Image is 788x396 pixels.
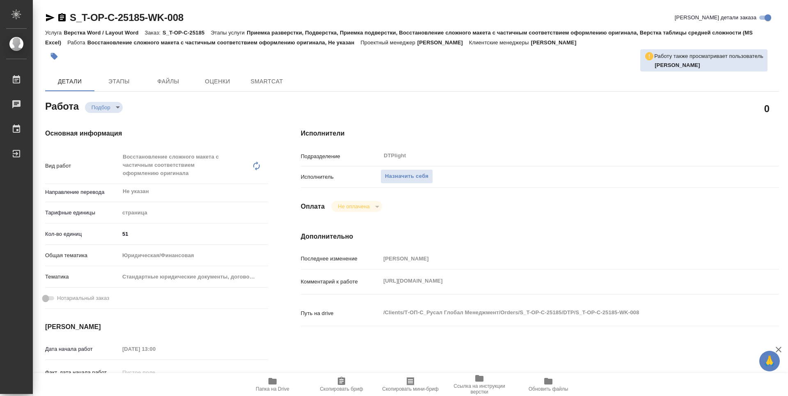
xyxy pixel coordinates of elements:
div: страница [119,206,268,220]
p: Вид работ [45,162,119,170]
p: Верстка Word / Layout Word [64,30,144,36]
p: Путь на drive [301,309,380,318]
p: Приемка разверстки, Подверстка, Приемка подверстки, Восстановление сложного макета с частичным со... [45,30,753,46]
span: Файлы [149,76,188,87]
span: Папка на Drive [256,386,289,392]
p: Работу также просматривает пользователь [654,52,763,60]
button: Назначить себя [380,169,433,184]
p: Клиентские менеджеры [469,39,531,46]
button: Не оплачена [335,203,372,210]
p: Тарифные единицы [45,209,119,217]
p: Факт. дата начала работ [45,368,119,377]
input: Пустое поле [119,366,191,378]
div: Юридическая/Финансовая [119,249,268,262]
p: Комментарий к работе [301,278,380,286]
textarea: /Clients/Т-ОП-С_Русал Глобал Менеджмент/Orders/S_T-OP-C-25185/DTP/S_T-OP-C-25185-WK-008 [380,306,739,320]
span: Скопировать мини-бриф [382,386,438,392]
input: ✎ Введи что-нибудь [119,228,268,240]
h4: [PERSON_NAME] [45,322,268,332]
h2: 0 [764,101,770,115]
span: SmartCat [247,76,286,87]
div: Подбор [331,201,382,212]
h4: Основная информация [45,129,268,138]
button: Обновить файлы [514,373,583,396]
p: Услуга [45,30,64,36]
h4: Оплата [301,202,325,212]
span: Нотариальный заказ [57,294,109,302]
button: Ссылка на инструкции верстки [445,373,514,396]
p: Направление перевода [45,188,119,196]
span: Скопировать бриф [320,386,363,392]
p: Общая тематика [45,251,119,260]
button: Папка на Drive [238,373,307,396]
p: Восстановление сложного макета с частичным соответствием оформлению оригинала, Не указан [87,39,361,46]
p: Заказ: [145,30,163,36]
h4: Исполнители [301,129,779,138]
button: Скопировать ссылку для ЯМессенджера [45,13,55,23]
button: Скопировать мини-бриф [376,373,445,396]
p: Малофеева Екатерина [655,61,763,69]
p: [PERSON_NAME] [417,39,469,46]
a: S_T-OP-C-25185-WK-008 [70,12,183,23]
p: Подразделение [301,152,380,161]
span: Оценки [198,76,237,87]
span: Ссылка на инструкции верстки [450,383,509,395]
p: [PERSON_NAME] [531,39,582,46]
span: Назначить себя [385,172,428,181]
button: 🙏 [759,351,780,371]
p: Работа [67,39,87,46]
div: Стандартные юридические документы, договоры, уставы [119,270,268,284]
p: Последнее изменение [301,255,380,263]
p: S_T-OP-C-25185 [163,30,211,36]
button: Добавить тэг [45,47,63,65]
span: Этапы [99,76,139,87]
button: Скопировать бриф [307,373,376,396]
input: Пустое поле [119,343,191,355]
h2: Работа [45,98,79,113]
button: Подбор [89,104,113,111]
textarea: [URL][DOMAIN_NAME] [380,274,739,288]
span: [PERSON_NAME] детали заказа [675,14,756,22]
b: [PERSON_NAME] [655,62,700,68]
p: Кол-во единиц [45,230,119,238]
span: 🙏 [763,352,777,370]
p: Дата начала работ [45,345,119,353]
h4: Дополнительно [301,232,779,242]
button: Скопировать ссылку [57,13,67,23]
p: Этапы услуги [211,30,247,36]
span: Обновить файлы [529,386,568,392]
input: Пустое поле [380,253,739,265]
p: Проектный менеджер [360,39,417,46]
p: Исполнитель [301,173,380,181]
p: Тематика [45,273,119,281]
span: Детали [50,76,89,87]
div: Подбор [85,102,123,113]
